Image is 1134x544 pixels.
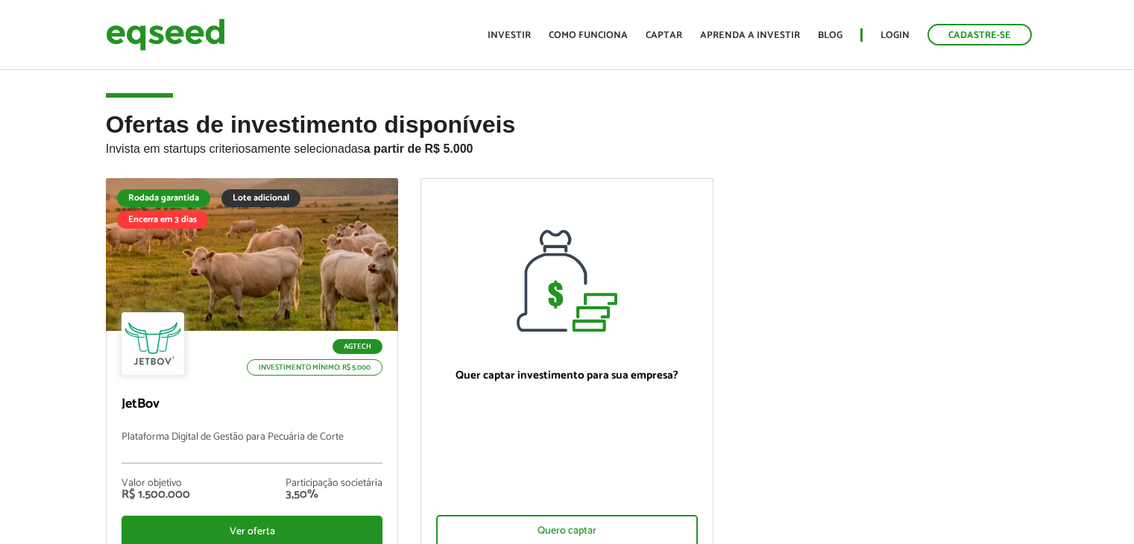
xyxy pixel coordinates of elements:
strong: a partir de R$ 5.000 [364,142,473,155]
h2: Ofertas de investimento disponíveis [106,112,1029,178]
div: Lote adicional [221,189,300,207]
a: Cadastre-se [927,24,1032,45]
p: Agtech [333,339,382,354]
p: Quer captar investimento para sua empresa? [436,369,698,382]
div: Participação societária [286,478,382,489]
div: 3,50% [286,489,382,501]
img: EqSeed [106,15,225,54]
a: Investir [488,31,531,40]
a: Aprenda a investir [700,31,800,40]
div: Rodada garantida [117,189,210,207]
p: Invista em startups criteriosamente selecionadas [106,138,1029,156]
div: Encerra em 3 dias [117,211,208,229]
a: Blog [818,31,842,40]
p: JetBov [122,396,383,413]
a: Captar [646,31,682,40]
a: Como funciona [549,31,628,40]
div: Valor objetivo [122,478,190,489]
a: Login [881,31,910,40]
p: Plataforma Digital de Gestão para Pecuária de Corte [122,431,383,464]
p: Investimento mínimo: R$ 5.000 [247,359,382,376]
div: R$ 1.500.000 [122,489,190,501]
